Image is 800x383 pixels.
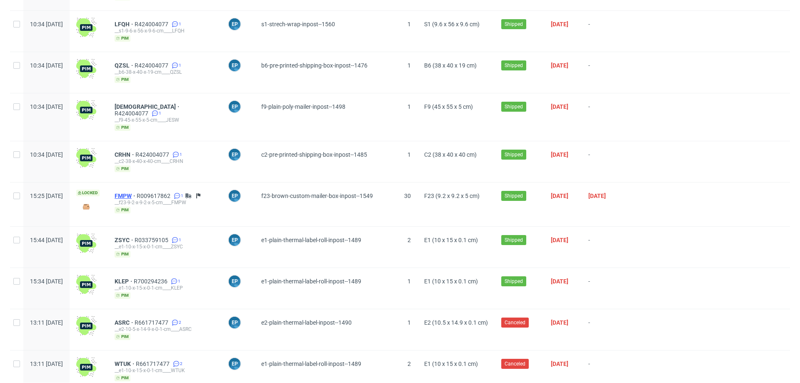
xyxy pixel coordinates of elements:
[30,193,63,199] span: 15:25 [DATE]
[588,278,618,299] span: -
[424,151,477,158] span: C2 (38 x 40 x 40 cm)
[76,59,96,79] img: wHgJFi1I6lmhQAAAABJRU5ErkJggg==
[505,278,523,285] span: Shipped
[261,237,361,243] span: e1-plain-thermal-label-roll-inpost--1489
[30,278,63,285] span: 15:34 [DATE]
[551,151,568,158] span: [DATE]
[551,62,568,69] span: [DATE]
[76,201,96,212] img: version_two_editor_design
[115,367,215,374] div: __e1-10-x-15-x-0-1-cm____WTUK
[179,319,181,326] span: 2
[115,165,130,172] span: pim
[76,275,96,295] img: wHgJFi1I6lmhQAAAABJRU5ErkJggg==
[229,234,240,246] figcaption: EP
[115,117,215,123] div: __f9-45-x-55-x-5-cm____JESW
[115,103,181,110] span: [DEMOGRAPHIC_DATA]
[229,358,240,370] figcaption: EP
[229,149,240,160] figcaption: EP
[76,148,96,168] img: wHgJFi1I6lmhQAAAABJRU5ErkJggg==
[261,21,335,28] span: s1-strech-wrap-inpost--1560
[551,278,568,285] span: [DATE]
[115,207,130,213] span: pim
[551,103,568,110] span: [DATE]
[134,278,169,285] span: R700294236
[179,237,181,243] span: 1
[229,190,240,202] figcaption: EP
[115,151,135,158] a: CRHN
[136,360,171,367] span: R661717477
[76,18,96,38] img: wHgJFi1I6lmhQAAAABJRU5ErkJggg==
[505,192,523,200] span: Shipped
[137,193,172,199] a: R009617862
[76,357,96,377] img: wHgJFi1I6lmhQAAAABJRU5ErkJggg==
[588,62,618,83] span: -
[407,21,411,28] span: 1
[115,124,130,131] span: pim
[135,237,170,243] span: R033759105
[171,151,182,158] a: 1
[115,110,150,117] a: R424004077
[115,375,130,381] span: pim
[588,21,618,42] span: -
[115,319,135,326] a: ASRC
[76,233,96,253] img: wHgJFi1I6lmhQAAAABJRU5ErkJggg==
[115,360,136,367] span: WTUK
[505,103,523,110] span: Shipped
[179,62,181,69] span: 1
[178,278,180,285] span: 1
[505,151,523,158] span: Shipped
[181,193,183,199] span: 1
[551,193,568,199] span: [DATE]
[424,103,473,110] span: F9 (45 x 55 x 5 cm)
[424,193,480,199] span: F23 (9.2 x 9.2 x 5 cm)
[407,278,411,285] span: 1
[505,20,523,28] span: Shipped
[115,21,135,28] span: LFQH
[407,62,411,69] span: 1
[424,21,480,28] span: S1 (9.6 x 56 x 9.6 cm)
[261,62,367,69] span: b6-pre-printed-shipping-box-inpost--1476
[135,319,170,326] a: R661717477
[30,21,63,28] span: 10:34 [DATE]
[180,360,182,367] span: 2
[115,243,215,250] div: __e1-10-x-15-x-0-1-cm____ZSYC
[135,62,170,69] a: R424004077
[30,151,63,158] span: 10:34 [DATE]
[170,237,181,243] a: 1
[407,237,411,243] span: 2
[407,319,411,326] span: 1
[115,278,134,285] a: KLEP
[30,319,63,326] span: 13:11 [DATE]
[30,62,63,69] span: 10:34 [DATE]
[170,319,181,326] a: 2
[229,60,240,71] figcaption: EP
[261,319,352,326] span: e2-plain-thermal-label-inpost--1490
[170,62,181,69] a: 1
[135,21,170,28] a: R424004077
[424,278,478,285] span: E1 (10 x 15 x 0.1 cm)
[115,69,215,75] div: __b6-38-x-40-x-19-cm____QZSL
[115,28,215,34] div: __s1-9-6-x-56-x-9-6-cm____LFQH
[404,193,411,199] span: 30
[115,62,135,69] a: QZSL
[115,76,130,83] span: pim
[261,360,361,367] span: e1-plain-thermal-label-roll-inpost--1489
[76,100,96,120] img: wHgJFi1I6lmhQAAAABJRU5ErkJggg==
[551,360,568,367] span: [DATE]
[179,21,181,28] span: 1
[407,103,411,110] span: 1
[30,103,63,110] span: 10:34 [DATE]
[588,237,618,258] span: -
[115,292,130,299] span: pim
[424,237,478,243] span: E1 (10 x 15 x 0.1 cm)
[229,18,240,30] figcaption: EP
[261,103,345,110] span: f9-plain-poly-mailer-inpost--1498
[551,21,568,28] span: [DATE]
[135,151,171,158] a: R424004077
